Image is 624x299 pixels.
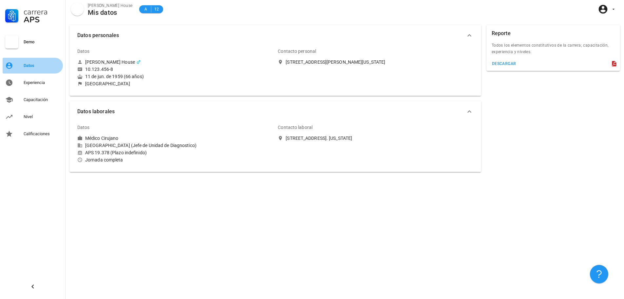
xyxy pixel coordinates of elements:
a: Capacitación [3,92,63,108]
span: A [143,6,148,12]
div: [STREET_ADDRESS][PERSON_NAME][US_STATE] [286,59,385,65]
a: Datos [3,58,63,74]
div: Jornada completa [77,157,273,163]
div: [GEOGRAPHIC_DATA] (Jefe de Unidad de Diagnostico) [77,142,273,148]
div: Capacitación [24,97,60,102]
div: 10.123.456-8 [85,66,113,72]
span: Datos personales [77,31,465,40]
button: Datos laborales [69,101,481,122]
div: Datos [77,119,90,135]
div: avatar [71,3,84,16]
div: 11 de jun. de 1959 (66 años) [77,74,273,79]
div: Médico Cirujano [85,135,119,141]
div: Calificaciones [24,131,60,137]
div: Demo [24,39,60,45]
button: Datos personales [69,25,481,46]
div: Mis datos [88,9,133,16]
div: Datos [24,63,60,68]
div: descargar [492,61,516,66]
span: Datos laborales [77,107,465,116]
div: Datos [77,43,90,59]
a: Calificaciones [3,126,63,142]
div: Experiencia [24,80,60,85]
a: Experiencia [3,75,63,91]
div: Contacto personal [278,43,316,59]
div: [STREET_ADDRESS]. [US_STATE] [286,135,352,141]
div: [PERSON_NAME] House [88,2,133,9]
div: [GEOGRAPHIC_DATA] [85,81,130,87]
div: Reporte [492,25,511,42]
a: Nivel [3,109,63,125]
div: Contacto laboral [278,119,312,135]
div: [PERSON_NAME] House [85,59,135,65]
div: Todos los elementos constitutivos de la carrera; capacitación, experiencia y niveles. [486,42,620,59]
a: [STREET_ADDRESS][PERSON_NAME][US_STATE] [278,59,473,65]
div: APS [24,16,60,24]
span: 12 [154,6,159,12]
a: [STREET_ADDRESS]. [US_STATE] [278,135,473,141]
div: APS 19.378 (Plazo indefinido) [77,150,273,156]
div: Nivel [24,114,60,119]
div: Carrera [24,8,60,16]
button: descargar [489,59,519,68]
